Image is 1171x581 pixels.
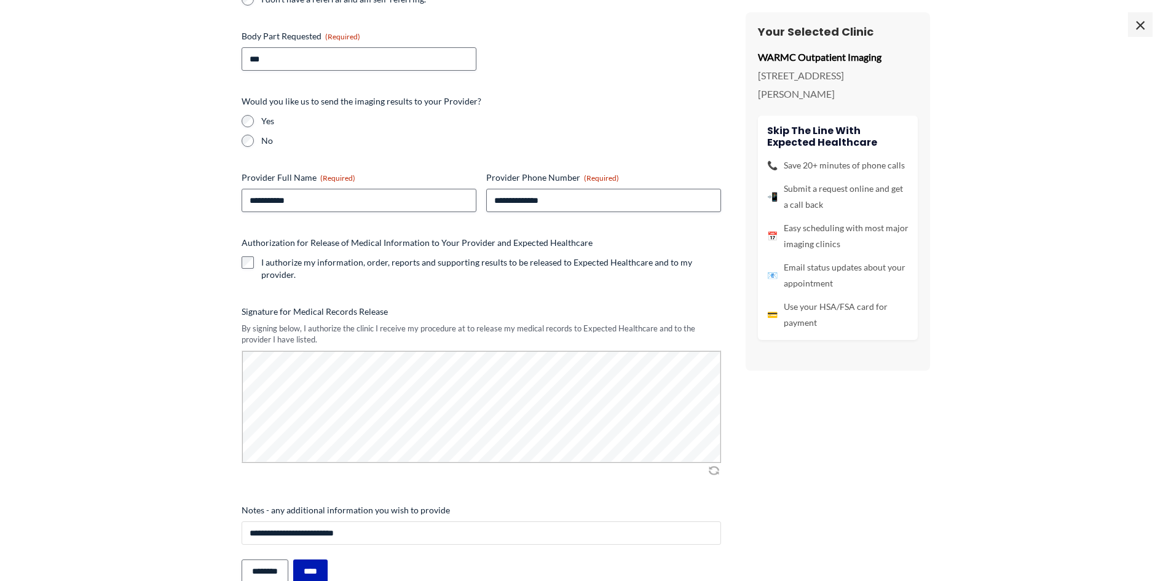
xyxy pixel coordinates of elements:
[758,25,918,39] h3: Your Selected Clinic
[767,189,778,205] span: 📲
[767,299,909,331] li: Use your HSA/FSA card for payment
[261,135,721,147] label: No
[261,115,721,127] label: Yes
[767,157,778,173] span: 📞
[767,267,778,283] span: 📧
[758,48,918,66] p: WARMC Outpatient Imaging
[325,32,360,41] span: (Required)
[320,173,355,183] span: (Required)
[242,306,721,318] label: Signature for Medical Records Release
[767,259,909,291] li: Email status updates about your appointment
[767,228,778,244] span: 📅
[1128,12,1153,37] span: ×
[242,30,476,42] label: Body Part Requested
[758,66,918,103] p: [STREET_ADDRESS][PERSON_NAME]
[767,125,909,148] h4: Skip the line with Expected Healthcare
[767,181,909,213] li: Submit a request online and get a call back
[242,95,481,108] legend: Would you like us to send the imaging results to your Provider?
[242,237,593,249] legend: Authorization for Release of Medical Information to Your Provider and Expected Healthcare
[767,157,909,173] li: Save 20+ minutes of phone calls
[242,172,476,184] label: Provider Full Name
[261,256,721,281] label: I authorize my information, order, reports and supporting results to be released to Expected Heal...
[767,307,778,323] span: 💳
[242,504,721,516] label: Notes - any additional information you wish to provide
[706,464,721,476] img: Clear Signature
[767,220,909,252] li: Easy scheduling with most major imaging clinics
[584,173,619,183] span: (Required)
[486,172,721,184] label: Provider Phone Number
[242,323,721,346] div: By signing below, I authorize the clinic I receive my procedure at to release my medical records ...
